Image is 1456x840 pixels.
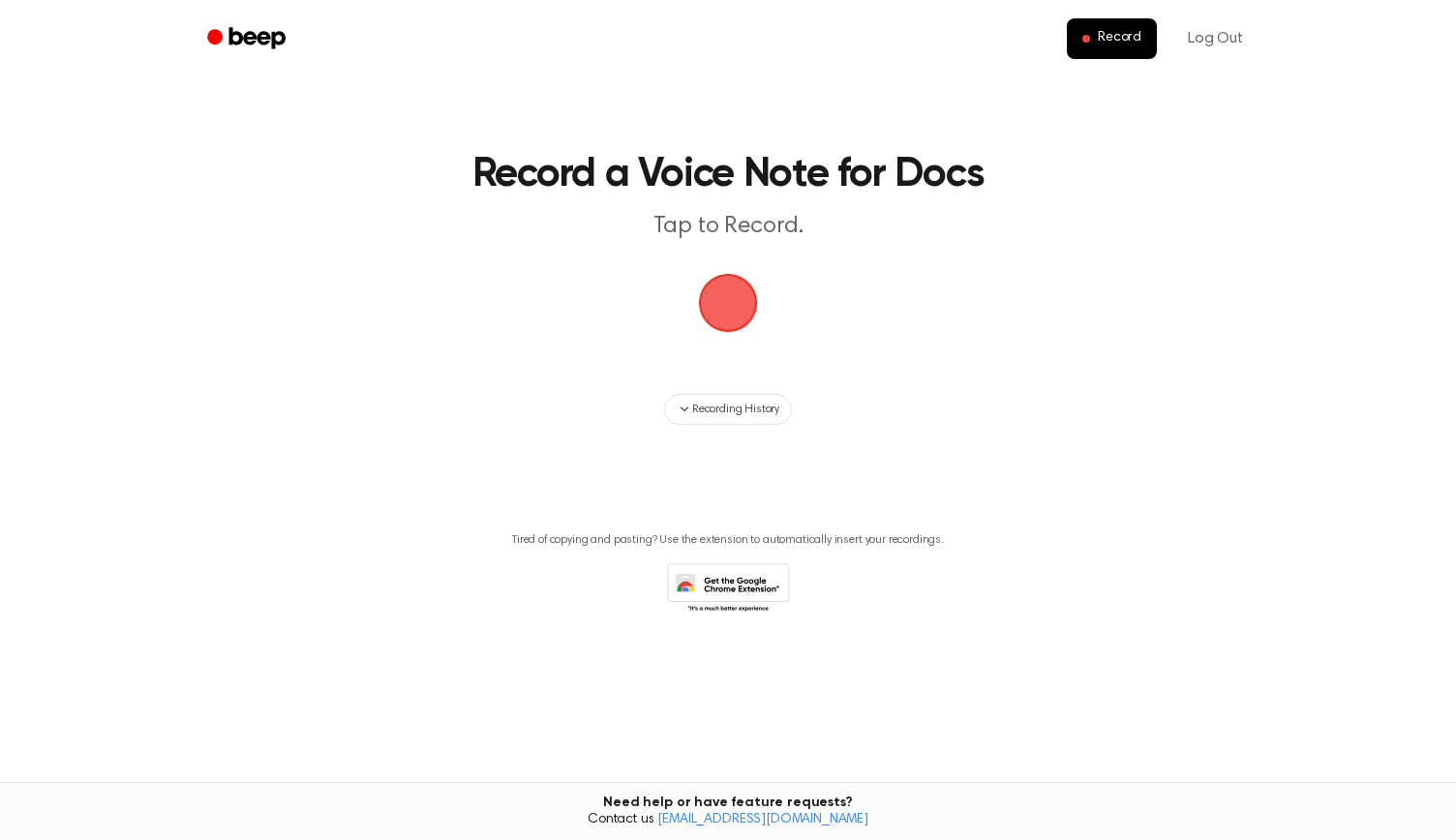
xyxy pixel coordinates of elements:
button: Record [1067,18,1157,59]
p: Tap to Record. [356,211,1100,243]
a: Log Out [1168,15,1262,62]
a: [EMAIL_ADDRESS][DOMAIN_NAME] [657,813,868,826]
a: Beep [194,20,303,58]
span: Record [1098,30,1141,47]
button: Recording History [664,394,792,425]
span: Recording History [692,401,779,418]
span: Contact us [12,812,1444,829]
img: Beep Logo [699,274,757,332]
h1: Record a Voice Note for Docs [232,155,1224,195]
p: Tired of copying and pasting? Use the extension to automatically insert your recordings. [512,533,944,548]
